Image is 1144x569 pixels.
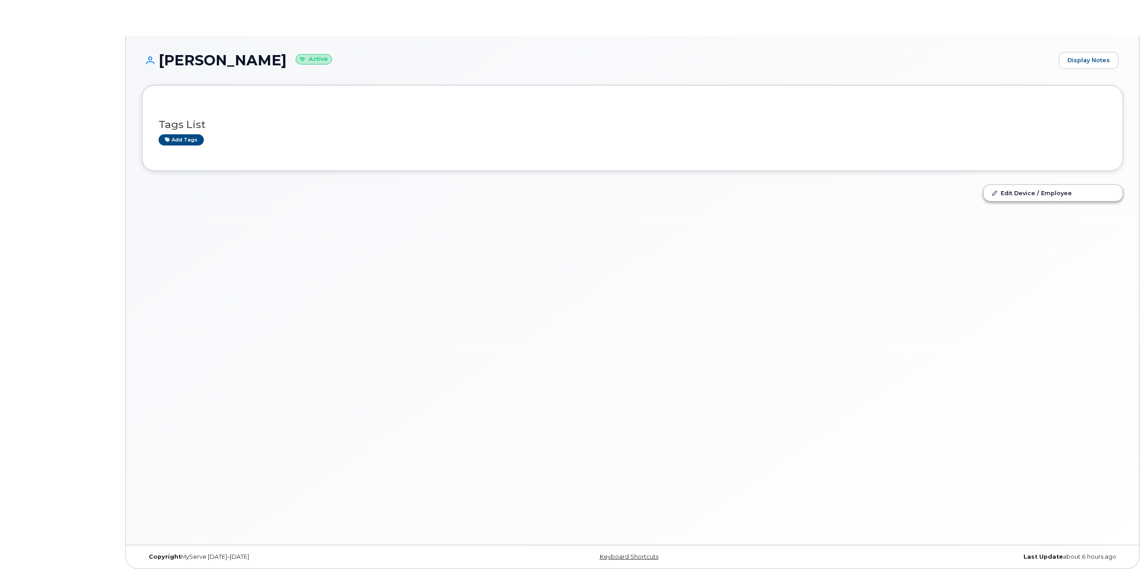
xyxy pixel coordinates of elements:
[1024,553,1063,560] strong: Last Update
[984,185,1122,201] a: Edit Device / Employee
[1059,52,1118,69] a: Display Notes
[142,553,469,560] div: MyServe [DATE]–[DATE]
[142,52,1054,68] h1: [PERSON_NAME]
[159,119,1106,130] h3: Tags List
[149,553,181,560] strong: Copyright
[296,54,332,64] small: Active
[600,553,658,560] a: Keyboard Shortcuts
[159,134,204,145] a: Add tags
[796,553,1123,560] div: about 6 hours ago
